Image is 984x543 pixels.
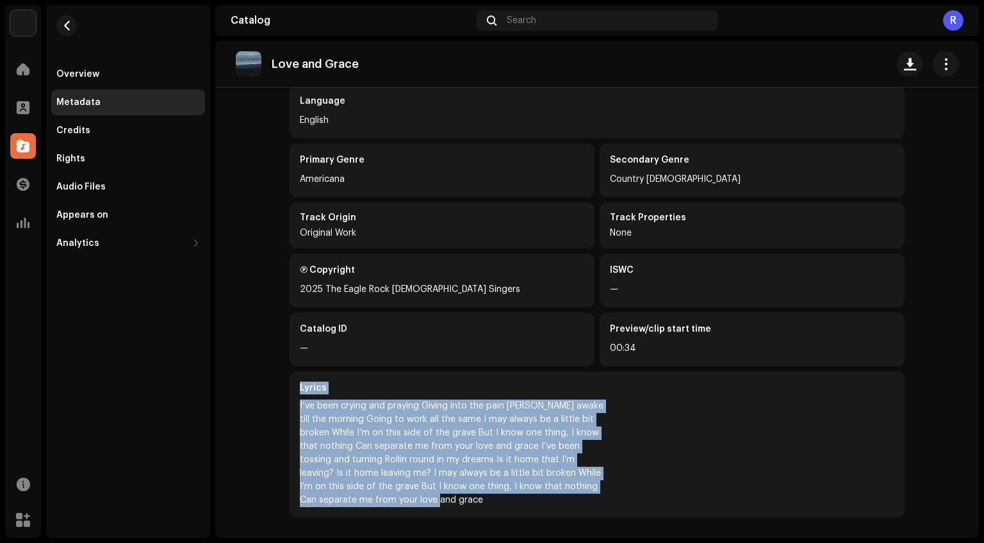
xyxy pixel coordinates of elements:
[300,154,584,166] div: Primary Genre
[300,95,894,108] div: Language
[300,282,584,297] div: 2025 The Eagle Rock [DEMOGRAPHIC_DATA] Singers
[56,69,99,79] div: Overview
[56,182,106,192] div: Audio Files
[300,341,584,356] div: —
[51,118,205,143] re-m-nav-item: Credits
[300,264,584,277] div: Ⓟ Copyright
[300,113,894,128] div: English
[56,126,90,136] div: Credits
[300,228,584,238] div: Original Work
[236,51,261,77] img: d629ca4c-68e7-44ea-9842-6361b759c949
[610,282,894,297] div: —
[300,400,607,507] div: I’ve been crying and praying Giving into the pain [PERSON_NAME] awake till the morning Going to w...
[51,90,205,115] re-m-nav-item: Metadata
[10,10,36,36] img: 4d355f5d-9311-46a2-b30d-525bdb8252bf
[610,264,894,277] div: ISWC
[231,15,471,26] div: Catalog
[56,210,108,220] div: Appears on
[610,172,894,187] div: Country [DEMOGRAPHIC_DATA]
[300,323,584,336] div: Catalog ID
[51,146,205,172] re-m-nav-item: Rights
[610,213,894,223] div: Track Properties
[51,231,205,256] re-m-nav-dropdown: Analytics
[300,172,584,187] div: Americana
[610,341,894,356] div: 00:34
[610,228,894,238] div: None
[51,202,205,228] re-m-nav-item: Appears on
[300,382,894,394] div: Lyrics
[610,323,894,336] div: Preview/clip start time
[300,213,584,223] div: Track Origin
[56,238,99,248] div: Analytics
[610,154,894,166] div: Secondary Genre
[56,97,101,108] div: Metadata
[507,15,536,26] span: Search
[51,174,205,200] re-m-nav-item: Audio Files
[272,58,359,71] p: Love and Grace
[56,154,85,164] div: Rights
[943,10,963,31] div: R
[51,61,205,87] re-m-nav-item: Overview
